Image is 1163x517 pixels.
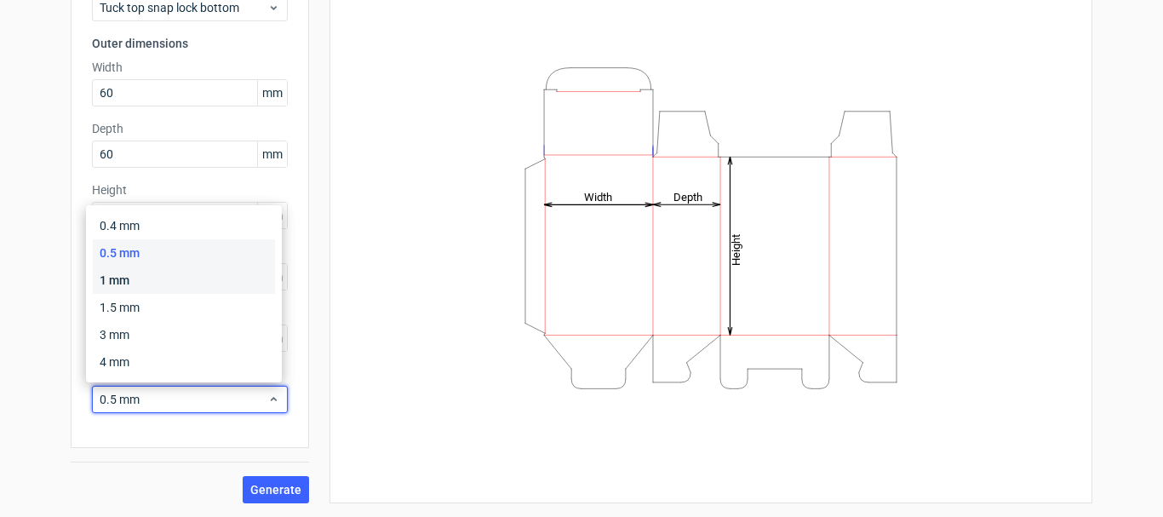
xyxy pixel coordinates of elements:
span: mm [257,80,287,106]
label: Depth [92,120,288,137]
label: Height [92,181,288,198]
tspan: Width [584,190,612,203]
button: Generate [243,476,309,503]
tspan: Depth [673,190,702,203]
span: mm [257,141,287,167]
span: Generate [250,484,301,496]
h3: Outer dimensions [92,35,288,52]
div: 1.5 mm [93,294,275,321]
label: Width [92,59,288,76]
span: mm [257,203,287,228]
tspan: Height [730,233,742,265]
span: 0.5 mm [100,391,267,408]
div: 0.5 mm [93,239,275,267]
div: 0.4 mm [93,212,275,239]
div: 3 mm [93,321,275,348]
div: 1 mm [93,267,275,294]
div: 4 mm [93,348,275,376]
